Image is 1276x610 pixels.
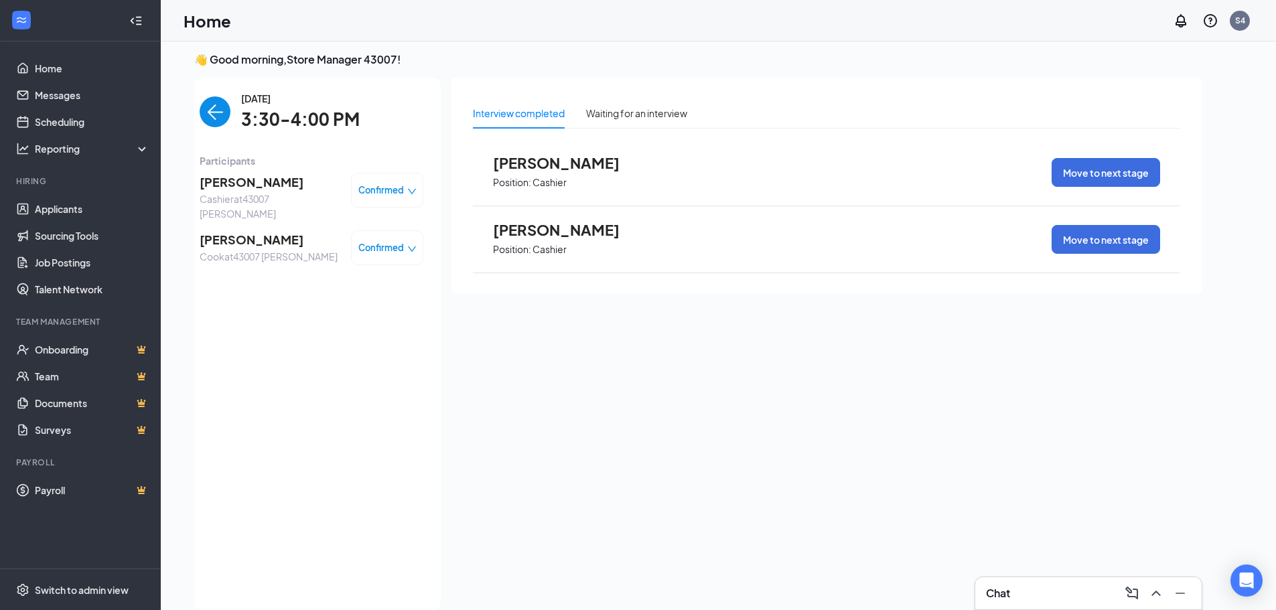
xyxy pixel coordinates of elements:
[200,173,340,192] span: [PERSON_NAME]
[184,9,231,32] h1: Home
[35,249,149,276] a: Job Postings
[16,316,147,327] div: Team Management
[1235,15,1245,26] div: S4
[986,586,1010,601] h3: Chat
[35,583,129,597] div: Switch to admin view
[1202,13,1218,29] svg: QuestionInfo
[16,175,147,187] div: Hiring
[407,187,417,196] span: down
[35,222,149,249] a: Sourcing Tools
[473,106,565,121] div: Interview completed
[129,14,143,27] svg: Collapse
[241,91,360,106] span: [DATE]
[493,176,531,189] p: Position:
[35,276,149,303] a: Talent Network
[1124,585,1140,601] svg: ComposeMessage
[1145,583,1167,604] button: ChevronUp
[493,221,640,238] span: [PERSON_NAME]
[35,336,149,363] a: OnboardingCrown
[16,457,147,468] div: Payroll
[1172,585,1188,601] svg: Minimize
[1052,225,1160,254] button: Move to next stage
[1148,585,1164,601] svg: ChevronUp
[407,244,417,254] span: down
[35,55,149,82] a: Home
[35,363,149,390] a: TeamCrown
[35,196,149,222] a: Applicants
[358,241,404,254] span: Confirmed
[493,243,531,256] p: Position:
[200,153,423,168] span: Participants
[200,96,230,127] button: back-button
[35,416,149,443] a: SurveysCrown
[1052,158,1160,187] button: Move to next stage
[586,106,687,121] div: Waiting for an interview
[200,249,338,264] span: Cook at 43007 [PERSON_NAME]
[16,583,29,597] svg: Settings
[1169,583,1191,604] button: Minimize
[194,52,1202,67] h3: 👋 Good morning, Store Manager 43007 !
[1121,583,1143,604] button: ComposeMessage
[1173,13,1189,29] svg: Notifications
[241,106,360,133] span: 3:30-4:00 PM
[35,142,150,155] div: Reporting
[493,154,640,171] span: [PERSON_NAME]
[35,82,149,108] a: Messages
[1230,564,1263,597] div: Open Intercom Messenger
[35,477,149,504] a: PayrollCrown
[200,192,340,221] span: Cashier at 43007 [PERSON_NAME]
[533,176,567,189] p: Cashier
[35,108,149,135] a: Scheduling
[16,142,29,155] svg: Analysis
[35,390,149,416] a: DocumentsCrown
[358,183,404,197] span: Confirmed
[15,13,28,27] svg: WorkstreamLogo
[200,230,338,249] span: [PERSON_NAME]
[533,243,567,256] p: Cashier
